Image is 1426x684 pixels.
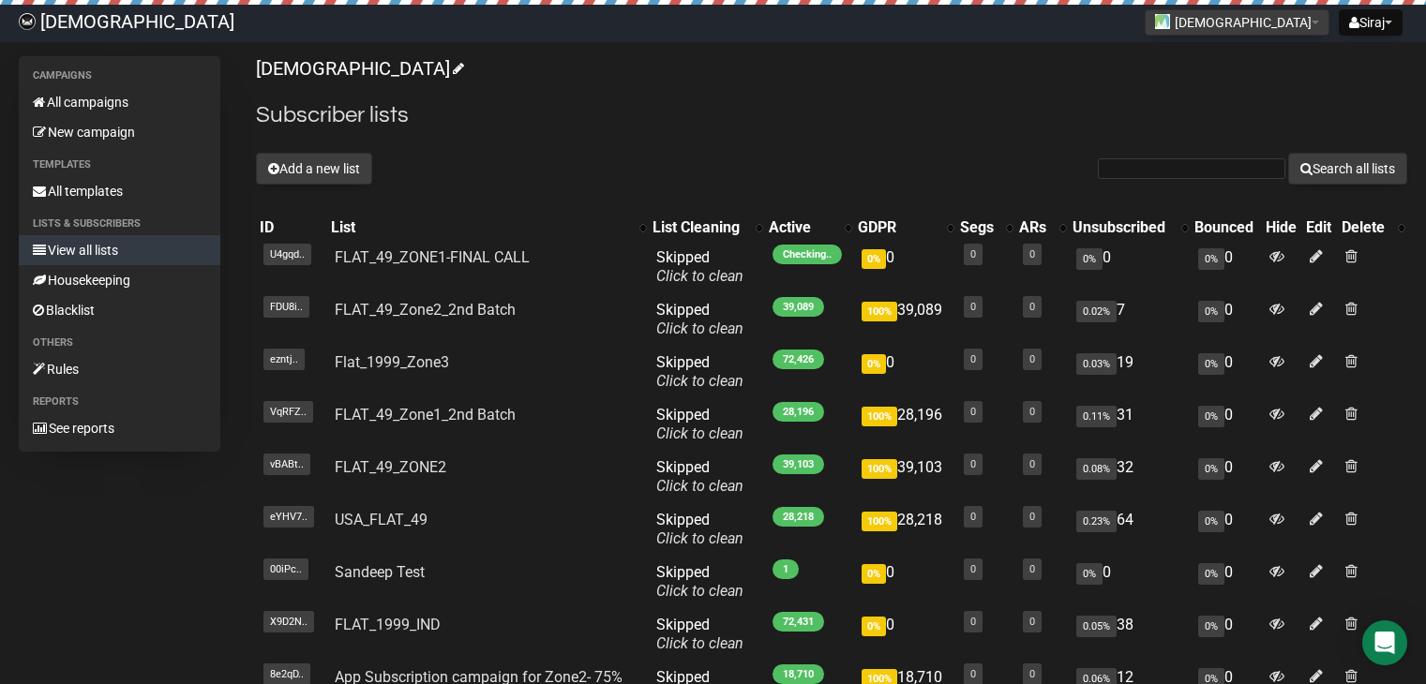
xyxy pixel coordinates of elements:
[331,218,630,237] div: List
[1191,556,1261,608] td: 0
[1191,346,1261,398] td: 0
[1029,668,1035,680] a: 0
[862,302,897,321] span: 100%
[1076,248,1103,270] span: 0%
[970,616,976,628] a: 0
[858,218,937,237] div: GDPR
[970,301,976,313] a: 0
[1191,398,1261,451] td: 0
[1191,503,1261,556] td: 0
[19,332,220,354] li: Others
[1198,511,1224,532] span: 0%
[256,57,461,80] a: [DEMOGRAPHIC_DATA]
[19,154,220,176] li: Templates
[656,511,743,547] span: Skipped
[260,218,323,237] div: ID
[263,401,313,423] span: VqRFZ..
[970,511,976,523] a: 0
[1145,9,1329,36] button: [DEMOGRAPHIC_DATA]
[1342,218,1388,237] div: Delete
[854,241,955,293] td: 0
[1029,511,1035,523] a: 0
[335,353,449,371] a: Flat_1999_Zone3
[854,398,955,451] td: 28,196
[773,507,824,527] span: 28,218
[335,248,530,266] a: FLAT_49_ZONE1-FINAL CALL
[1076,458,1117,480] span: 0.08%
[19,117,220,147] a: New campaign
[862,564,886,584] span: 0%
[19,213,220,235] li: Lists & subscribers
[862,354,886,374] span: 0%
[854,346,955,398] td: 0
[1069,398,1192,451] td: 31
[773,297,824,317] span: 39,089
[1029,248,1035,260] a: 0
[335,458,446,476] a: FLAT_49_ZONE2
[1015,215,1068,241] th: ARs: No sort applied, activate to apply an ascending sort
[1029,563,1035,575] a: 0
[19,235,220,265] a: View all lists
[1198,458,1224,480] span: 0%
[773,349,824,369] span: 72,426
[1194,218,1257,237] div: Bounced
[263,454,310,475] span: vBABt..
[19,87,220,117] a: All campaigns
[970,563,976,575] a: 0
[1076,406,1117,427] span: 0.11%
[656,634,743,652] a: Click to clean
[862,617,886,636] span: 0%
[263,506,314,528] span: eYHV7..
[327,215,649,241] th: List: No sort applied, activate to apply an ascending sort
[19,65,220,87] li: Campaigns
[335,511,428,528] a: USA_FLAT_49
[656,406,743,442] span: Skipped
[19,354,220,384] a: Rules
[1069,556,1192,608] td: 0
[769,218,836,237] div: Active
[256,98,1407,132] h2: Subscriber lists
[970,406,976,418] a: 0
[854,503,955,556] td: 28,218
[1069,503,1192,556] td: 64
[263,558,308,580] span: 00iPc..
[970,458,976,470] a: 0
[1198,563,1224,585] span: 0%
[649,215,765,241] th: List Cleaning: No sort applied, activate to apply an ascending sort
[656,301,743,337] span: Skipped
[653,218,746,237] div: List Cleaning
[854,293,955,346] td: 39,089
[656,320,743,337] a: Click to clean
[656,563,743,600] span: Skipped
[263,349,305,370] span: ezntj..
[862,512,897,531] span: 100%
[1029,406,1035,418] a: 0
[335,301,516,319] a: FLAT_49_Zone2_2nd Batch
[656,424,743,442] a: Click to clean
[1198,301,1224,322] span: 0%
[1069,608,1192,661] td: 38
[773,402,824,422] span: 28,196
[1069,293,1192,346] td: 7
[1306,218,1333,237] div: Edit
[1288,153,1407,185] button: Search all lists
[1076,563,1103,585] span: 0%
[1069,346,1192,398] td: 19
[656,267,743,285] a: Click to clean
[1339,9,1403,36] button: Siraj
[1338,215,1407,241] th: Delete: No sort applied, activate to apply an ascending sort
[1155,14,1170,29] img: 1.jpg
[862,459,897,479] span: 100%
[335,616,441,633] a: FLAT_1999_IND
[773,559,799,579] span: 1
[854,451,955,503] td: 39,103
[1266,218,1299,237] div: Hide
[335,406,516,424] a: FLAT_49_Zone1_2nd Batch
[656,353,743,390] span: Skipped
[1076,616,1117,637] span: 0.05%
[1198,353,1224,375] span: 0%
[1191,215,1261,241] th: Bounced: No sort applied, sorting is disabled
[854,215,955,241] th: GDPR: No sort applied, activate to apply an ascending sort
[263,611,314,632] span: X9D2N..
[1029,458,1035,470] a: 0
